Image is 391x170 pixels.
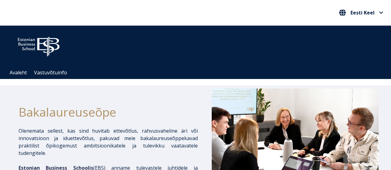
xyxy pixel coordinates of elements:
span: Eesti Keel [351,10,375,15]
h1: Bakalaureuseõpe [19,103,198,121]
div: Navigation Menu [6,66,391,79]
nav: Vali oma keel [338,8,385,18]
a: Vastuvõtuinfo [34,69,67,76]
p: Olenemata sellest, kas sind huvitab ettevõtlus, rahvusvaheline äri või innovatsioon ja iduettevõt... [19,127,198,157]
a: Avaleht [10,69,27,76]
img: ebs_logo2016_white [12,32,65,58]
button: Eesti Keel [338,8,385,18]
